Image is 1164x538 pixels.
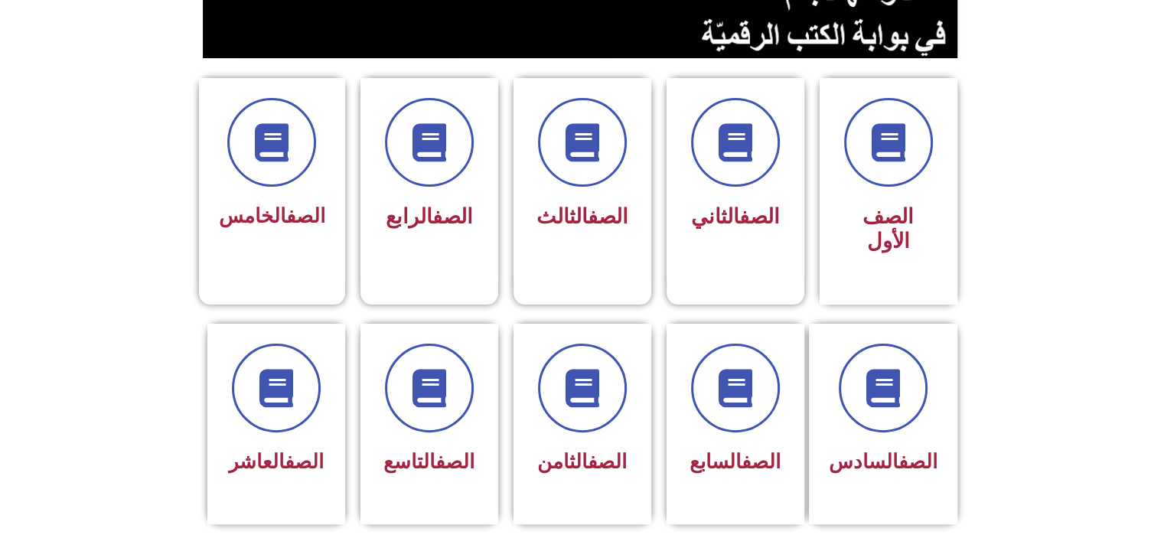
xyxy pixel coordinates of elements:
[435,450,474,473] a: الصف
[432,204,473,229] a: الصف
[898,450,937,473] a: الصف
[742,450,781,473] a: الصف
[386,204,473,229] span: الرابع
[536,204,628,229] span: الثالث
[829,450,937,473] span: السادس
[588,450,627,473] a: الصف
[739,204,780,229] a: الصف
[862,204,914,253] span: الصف الأول
[691,204,780,229] span: الثاني
[286,204,325,227] a: الصف
[285,450,324,473] a: الصف
[588,204,628,229] a: الصف
[690,450,781,473] span: السابع
[537,450,627,473] span: الثامن
[219,204,325,227] span: الخامس
[383,450,474,473] span: التاسع
[229,450,324,473] span: العاشر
